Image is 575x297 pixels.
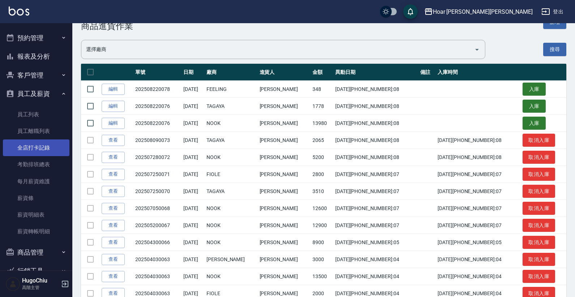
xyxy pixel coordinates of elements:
td: 202504030063 [133,251,182,268]
td: [DATE][PHONE_NUMBER]:07 [436,183,521,200]
td: [DATE] [182,115,205,132]
td: 202507250071 [133,166,182,183]
button: 搜尋 [543,43,566,56]
td: [DATE] [182,98,205,115]
a: 查看 [102,237,125,248]
button: 預約管理 [3,29,69,47]
button: 取消入庫 [523,253,555,266]
button: 入庫 [523,117,546,130]
button: 行銷工具 [3,262,69,280]
td: [DATE][PHONE_NUMBER]:07 [333,217,418,234]
button: 取消入庫 [523,151,555,164]
td: 2800 [311,166,333,183]
a: 查看 [102,271,125,282]
td: 202508220076 [133,115,182,132]
td: [DATE][PHONE_NUMBER]:08 [436,149,521,166]
th: 入庫時間 [436,64,521,81]
button: 取消入庫 [523,202,555,215]
td: [PERSON_NAME] [258,81,311,98]
a: 查看 [102,135,125,146]
td: [DATE][PHONE_NUMBER]:08 [333,81,418,98]
button: Hoar [PERSON_NAME][PERSON_NAME] [421,4,536,19]
td: FEELING [205,81,258,98]
td: [DATE][PHONE_NUMBER]:07 [436,217,521,234]
td: [DATE][PHONE_NUMBER]:08 [333,115,418,132]
td: 202504300066 [133,234,182,251]
td: [DATE][PHONE_NUMBER]:08 [333,98,418,115]
td: [PERSON_NAME] [258,251,311,268]
td: [DATE] [182,251,205,268]
a: 全店打卡記錄 [3,139,69,156]
td: 8900 [311,234,333,251]
input: 廠商名稱 [84,43,471,56]
a: 查看 [102,186,125,197]
button: 取消入庫 [523,270,555,283]
td: 348 [311,81,333,98]
a: 員工列表 [3,106,69,123]
td: NOOK [205,217,258,234]
td: FIOLE [205,166,258,183]
td: [DATE][PHONE_NUMBER]:04 [436,268,521,285]
button: 取消入庫 [523,134,555,147]
button: 取消入庫 [523,168,555,181]
td: [DATE] [182,200,205,217]
td: [DATE][PHONE_NUMBER]:07 [333,183,418,200]
td: NOOK [205,149,258,166]
td: [DATE][PHONE_NUMBER]:08 [333,132,418,149]
td: [DATE][PHONE_NUMBER]:07 [333,166,418,183]
th: 備註 [418,64,436,81]
th: 金額 [311,64,333,81]
td: [DATE][PHONE_NUMBER]:07 [436,200,521,217]
td: TAGAYA [205,132,258,149]
a: 薪資明細表 [3,206,69,223]
img: Logo [9,7,29,16]
a: 薪資轉帳明細 [3,223,69,240]
button: 報表及分析 [3,47,69,66]
td: 5200 [311,149,333,166]
td: 202507280072 [133,149,182,166]
td: NOOK [205,268,258,285]
th: 日期 [182,64,205,81]
a: 查看 [102,203,125,214]
td: NOOK [205,234,258,251]
a: 考勤排班總表 [3,156,69,173]
td: 202505200067 [133,217,182,234]
a: 查看 [102,152,125,163]
button: 客戶管理 [3,66,69,85]
td: 13500 [311,268,333,285]
td: 2065 [311,132,333,149]
h3: 商品進貨作業 [81,21,133,31]
td: [PERSON_NAME] [258,183,311,200]
a: 編輯 [102,101,125,112]
td: [DATE] [182,149,205,166]
p: 高階主管 [22,284,59,291]
td: 3000 [311,251,333,268]
a: 薪資條 [3,190,69,206]
td: [PERSON_NAME] [258,200,311,217]
a: 員工離職列表 [3,123,69,139]
th: 進貨人 [258,64,311,81]
td: TAGAYA [205,183,258,200]
button: 入庫 [523,100,546,113]
td: 13980 [311,115,333,132]
a: 查看 [102,254,125,265]
th: 異動日期 [333,64,418,81]
a: 編輯 [102,84,125,95]
button: 入庫 [523,83,546,96]
td: [DATE][PHONE_NUMBER]:08 [436,132,521,149]
td: [DATE][PHONE_NUMBER]:07 [436,166,521,183]
td: 202508220078 [133,81,182,98]
td: 202508220076 [133,98,182,115]
th: 單號 [133,64,182,81]
a: 查看 [102,220,125,231]
td: [PERSON_NAME] [258,132,311,149]
a: 每月薪資維護 [3,173,69,190]
button: 取消入庫 [523,185,555,198]
button: Open [471,44,483,55]
td: NOOK [205,115,258,132]
td: 12600 [311,200,333,217]
button: 員工及薪資 [3,84,69,103]
td: [DATE] [182,81,205,98]
button: 取消入庫 [523,236,555,249]
td: [DATE] [182,234,205,251]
